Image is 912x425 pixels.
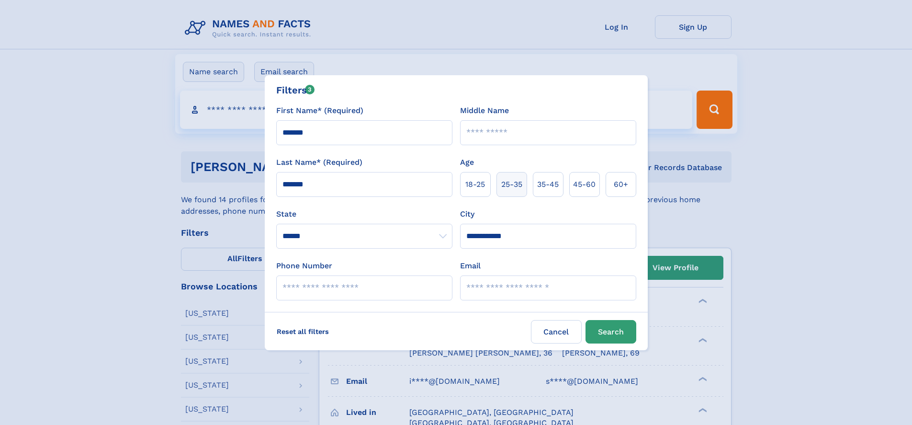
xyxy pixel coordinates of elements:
label: City [460,208,474,220]
span: 18‑25 [465,179,485,190]
label: Phone Number [276,260,332,272]
label: Reset all filters [270,320,335,343]
label: Age [460,157,474,168]
span: 60+ [614,179,628,190]
span: 35‑45 [537,179,559,190]
label: State [276,208,452,220]
label: Last Name* (Required) [276,157,362,168]
label: Email [460,260,481,272]
label: First Name* (Required) [276,105,363,116]
div: Filters [276,83,315,97]
label: Cancel [531,320,582,344]
span: 25‑35 [501,179,522,190]
label: Middle Name [460,105,509,116]
button: Search [585,320,636,344]
span: 45‑60 [573,179,596,190]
